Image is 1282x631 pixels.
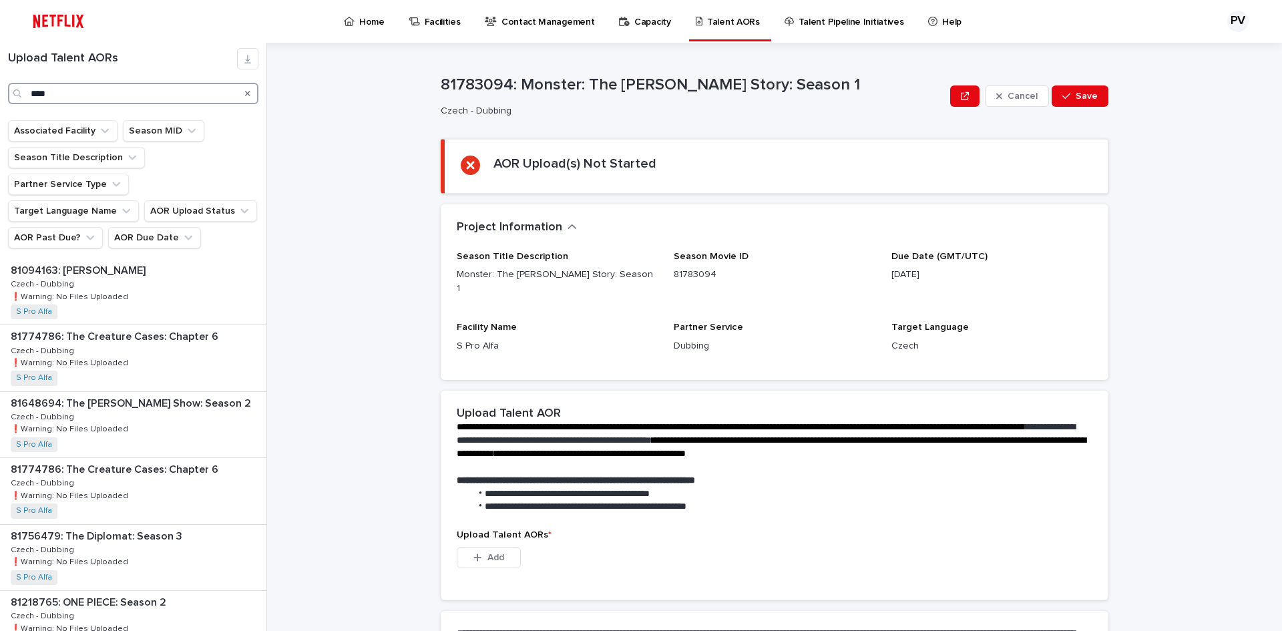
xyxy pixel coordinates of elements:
button: Project Information [457,220,577,235]
button: Partner Service Type [8,174,129,195]
p: ❗️Warning: No Files Uploaded [11,290,131,302]
span: Upload Talent AORs [457,530,552,540]
p: 81648694: The [PERSON_NAME] Show: Season 2 [11,395,254,410]
p: Czech - Dubbing [11,277,77,289]
button: Season MID [123,120,204,142]
span: Season Movie ID [674,252,749,261]
button: Season Title Description [8,147,145,168]
h1: Upload Talent AORs [8,51,237,66]
span: Cancel [1008,91,1038,101]
p: Czech - Dubbing [11,543,77,555]
div: PV [1227,11,1249,32]
p: Czech - Dubbing [11,344,77,356]
a: S Pro Alfa [16,307,52,317]
button: AOR Upload Status [144,200,257,222]
button: Target Language Name [8,200,139,222]
p: 81774786: The Creature Cases: Chapter 6 [11,461,221,476]
button: Add [457,547,521,568]
p: 81094163: [PERSON_NAME] [11,262,148,277]
p: Czech - Dubbing [11,410,77,422]
button: Associated Facility [8,120,118,142]
p: ❗️Warning: No Files Uploaded [11,422,131,434]
a: S Pro Alfa [16,506,52,515]
p: Dubbing [674,339,875,353]
p: [DATE] [891,268,1092,282]
p: 81774786: The Creature Cases: Chapter 6 [11,328,221,343]
p: 81783094 [674,268,875,282]
span: Target Language [891,323,969,332]
input: Search [8,83,258,104]
button: AOR Past Due? [8,227,103,248]
p: Czech - Dubbing [11,476,77,488]
h2: Project Information [457,220,562,235]
button: AOR Due Date [108,227,201,248]
p: ❗️Warning: No Files Uploaded [11,555,131,567]
a: S Pro Alfa [16,373,52,383]
p: ❗️Warning: No Files Uploaded [11,356,131,368]
p: Monster: The [PERSON_NAME] Story: Season 1 [457,268,658,296]
img: ifQbXi3ZQGMSEF7WDB7W [27,8,90,35]
button: Cancel [985,85,1049,107]
a: S Pro Alfa [16,573,52,582]
p: 81783094: Monster: The [PERSON_NAME] Story: Season 1 [441,75,945,95]
h2: AOR Upload(s) Not Started [493,156,656,172]
p: S Pro Alfa [457,339,658,353]
a: S Pro Alfa [16,440,52,449]
p: 81756479: The Diplomat: Season 3 [11,528,185,543]
span: Save [1076,91,1098,101]
span: Add [487,553,504,562]
p: ❗️Warning: No Files Uploaded [11,489,131,501]
p: 81218765: ONE PIECE: Season 2 [11,594,169,609]
span: Partner Service [674,323,743,332]
p: Czech - Dubbing [441,106,939,117]
span: Facility Name [457,323,517,332]
span: Due Date (GMT/UTC) [891,252,988,261]
p: Czech [891,339,1092,353]
button: Save [1052,85,1108,107]
p: Czech - Dubbing [11,609,77,621]
h2: Upload Talent AOR [457,407,561,421]
span: Season Title Description [457,252,568,261]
